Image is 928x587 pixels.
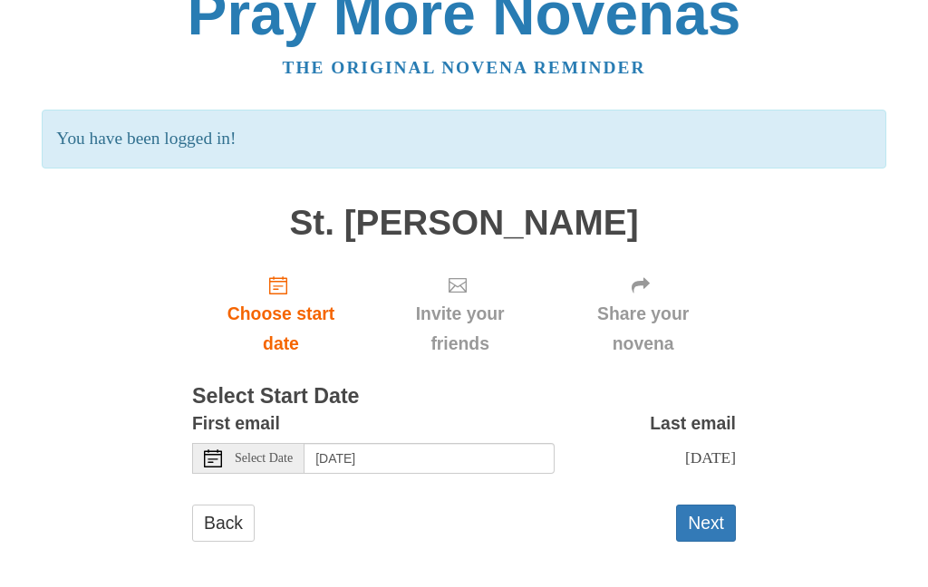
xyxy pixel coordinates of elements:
h1: St. [PERSON_NAME] [192,204,736,243]
a: The original novena reminder [283,58,646,77]
label: First email [192,409,280,438]
div: Click "Next" to confirm your start date first. [550,260,736,368]
button: Next [676,505,736,542]
label: Last email [650,409,736,438]
p: You have been logged in! [42,110,885,168]
span: Share your novena [568,299,718,359]
a: Back [192,505,255,542]
h3: Select Start Date [192,385,736,409]
span: Select Date [235,452,293,465]
span: Choose start date [210,299,352,359]
span: [DATE] [685,448,736,467]
a: Choose start date [192,260,370,368]
div: Click "Next" to confirm your start date first. [370,260,550,368]
span: Invite your friends [388,299,532,359]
